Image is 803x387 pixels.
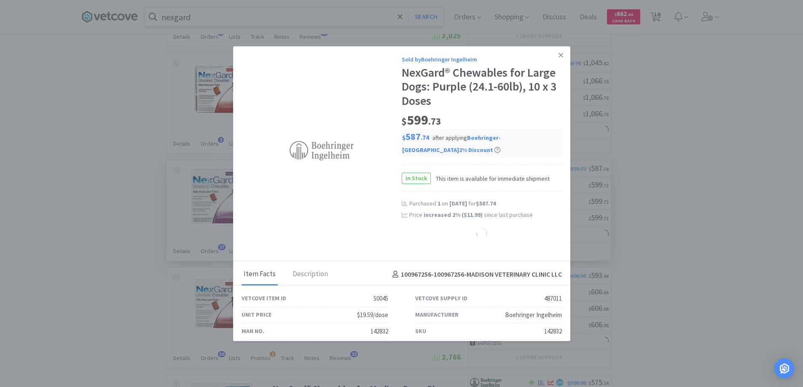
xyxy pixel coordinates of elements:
div: Boehringer Ingelheim [505,310,562,320]
div: NexGard® Chewables for Large Dogs: Purple (24.1-60lb), 10 x 3 Doses [402,66,562,108]
div: Sold by Boehringer Ingelheim [402,55,562,64]
span: 1 [438,200,440,207]
div: 487011 [544,294,562,304]
span: 599 [402,112,441,128]
div: $19.59/dose [357,310,388,320]
span: 587 [402,131,429,142]
div: SKU [415,326,426,336]
div: Description [290,264,330,285]
span: This item is available for immediate shipment [431,174,550,183]
div: Man No. [242,326,264,336]
span: In Stock [402,173,430,184]
div: Unit Price [242,310,271,319]
span: $ [402,133,406,141]
span: $ [402,115,407,127]
span: $587.74 [476,200,496,207]
div: 142832 [544,326,562,336]
img: 73624780a4154f7f957d416396e028d0_487011.jpeg [267,96,376,206]
span: increased 2 % ( ) [424,211,483,219]
h4: 100967256-100967256 - MADISON VETERINARY CLINIC LLC [389,269,562,280]
div: 142832 [371,326,388,336]
span: . 74 [421,133,429,141]
div: Vetcove Item ID [242,294,286,303]
div: Open Intercom Messenger [774,358,795,379]
div: Purchased on for [409,200,562,208]
div: 50045 [373,294,388,304]
span: . 73 [428,115,441,127]
span: $11.99 [464,211,481,219]
div: Manufacturer [415,310,459,319]
div: Price since last purchase [409,210,562,219]
div: Vetcove Supply ID [415,294,467,303]
span: after applying [402,134,501,154]
div: Item Facts [242,264,278,285]
span: [DATE] [449,200,467,207]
